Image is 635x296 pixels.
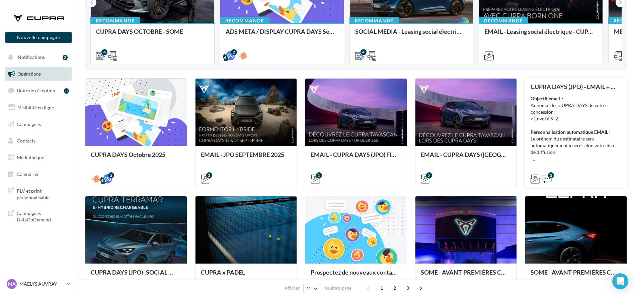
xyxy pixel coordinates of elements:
[4,134,73,148] a: Contacts
[376,283,387,293] span: 1
[4,167,73,181] a: Calendrier
[17,209,69,223] span: Campagnes DataOnDemand
[349,17,399,24] div: Recommandé
[389,283,400,293] span: 2
[285,285,300,291] span: Afficher
[8,281,16,287] span: MA
[4,117,73,131] a: Campagnes
[324,285,351,291] span: résultats/page
[355,28,468,41] div: SOCIAL MEDIA - Leasing social électrique - CUPRA Born
[201,269,292,282] div: CUPRA x PADEL
[531,83,621,90] div: CUPRA DAYS (JPO) - EMAIL + SMS
[90,17,140,24] div: Recommandé
[101,49,107,55] div: 4
[5,32,72,43] button: Nouvelle campagne
[311,151,401,165] div: EMAIL - CUPRA DAYS (JPO) Fleet Générique
[4,184,73,203] a: PLV et print personnalisable
[531,95,621,162] div: Annonce des CUPRA DAYS de votre concession. > Envoi à S -2. Le prénom du destinataire sera automa...
[19,281,64,287] p: MAELYS AUVRAY
[17,171,39,177] span: Calendrier
[548,172,554,178] div: 2
[311,269,401,282] div: Prospectez de nouveaux contacts
[96,28,209,41] div: CUPRA DAYS OCTOBRE - SOME
[4,83,73,98] a: Boîte de réception3
[421,151,511,165] div: EMAIL - CUPRA DAYS ([GEOGRAPHIC_DATA]) Private Générique
[402,283,413,293] span: 3
[479,17,528,24] div: Recommandé
[361,49,367,55] div: 4
[531,129,611,135] strong: Personnalisation automatique EMAIL :
[4,50,70,64] button: Notifications 2
[316,172,322,178] div: 5
[63,55,68,60] div: 2
[201,151,292,165] div: EMAIL - JPO SEPTEMBRE 2025
[64,88,69,94] div: 3
[226,28,338,41] div: ADS META / DISPLAY CUPRA DAYS Septembre 2025
[612,273,628,289] div: Open Intercom Messenger
[531,96,563,101] strong: Objectif email :
[4,101,73,115] a: Visibilité en ligne
[17,71,41,77] span: Opérations
[4,151,73,165] a: Médiathèque
[421,269,511,282] div: SOME - AVANT-PREMIÈRES CUPRA FOR BUSINESS (VENTES PRIVEES)
[17,155,44,160] span: Médiathèque
[4,67,73,81] a: Opérations
[17,121,41,127] span: Campagnes
[306,286,312,291] span: 12
[5,278,72,290] a: MA MAELYS AUVRAY
[18,54,45,60] span: Notifications
[303,284,320,293] button: 12
[531,269,621,282] div: SOME - AVANT-PREMIÈRES CUPRA PART (VENTES PRIVEES)
[17,138,35,143] span: Contacts
[231,49,237,55] div: 2
[426,172,432,178] div: 5
[4,206,73,226] a: Campagnes DataOnDemand
[17,88,55,93] span: Boîte de réception
[220,17,269,24] div: Recommandé
[91,269,181,282] div: CUPRA DAYS (JPO)- SOCIAL MEDIA
[17,186,69,201] span: PLV et print personnalisable
[18,105,54,110] span: Visibilité en ligne
[108,172,114,178] div: 2
[206,172,212,178] div: 2
[91,151,181,165] div: CUPRA DAYS Octobre 2025
[484,28,597,41] div: EMAIL - Leasing social électrique - CUPRA Born One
